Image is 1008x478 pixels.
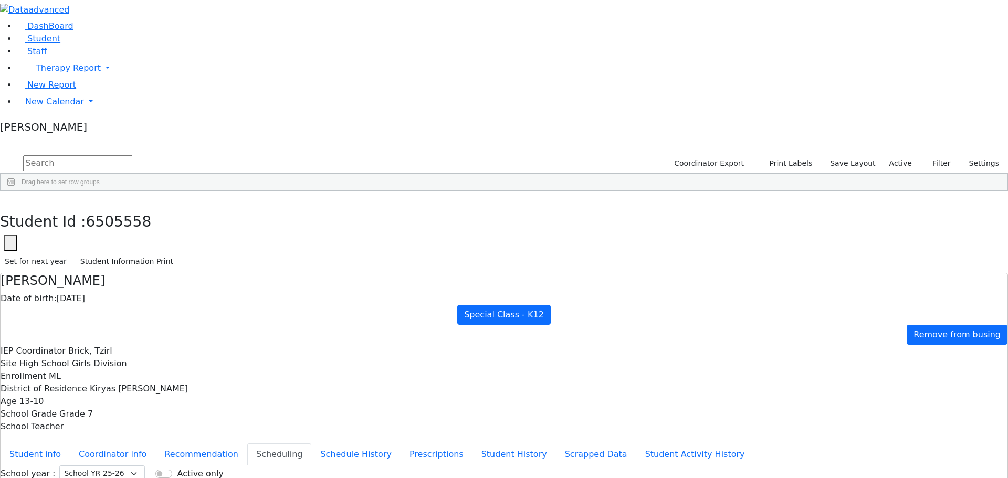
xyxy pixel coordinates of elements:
h4: [PERSON_NAME] [1,273,1007,289]
label: Enrollment [1,370,46,383]
label: Active [885,155,917,172]
a: Special Class - K12 [457,305,551,325]
span: Therapy Report [36,63,101,73]
span: DashBoard [27,21,73,31]
label: Age [1,395,17,408]
label: School Teacher [1,420,64,433]
a: Staff [17,46,47,56]
button: Coordinator info [70,443,155,465]
button: Student Activity History [636,443,754,465]
button: Student History [472,443,556,465]
label: District of Residence [1,383,87,395]
button: Scrapped Data [556,443,636,465]
label: Date of birth: [1,292,57,305]
button: Coordinator Export [667,155,749,172]
label: IEP Coordinator [1,345,66,357]
button: Student Information Print [76,253,178,270]
span: 13-10 [19,396,44,406]
label: Site [1,357,17,370]
button: Print Labels [757,155,817,172]
input: Search [23,155,132,171]
button: Schedule History [311,443,401,465]
span: New Calendar [25,97,84,107]
a: DashBoard [17,21,73,31]
button: Prescriptions [401,443,472,465]
span: Drag here to set row groups [22,178,100,186]
button: Filter [919,155,955,172]
div: [DATE] [1,292,1007,305]
span: 6505558 [86,213,152,230]
span: Brick, Tzirl [68,346,112,356]
button: Student info [1,443,70,465]
span: ML [49,371,61,381]
a: New Report [17,80,76,90]
button: Settings [955,155,1004,172]
button: Recommendation [155,443,247,465]
span: Remove from busing [913,330,1001,339]
span: New Report [27,80,76,90]
button: Save Layout [825,155,880,172]
span: Staff [27,46,47,56]
label: School Grade [1,408,57,420]
span: Grade 7 [59,409,93,419]
button: Scheduling [247,443,311,465]
a: Therapy Report [17,58,1008,79]
span: High School Girls Division [19,358,127,368]
span: Kiryas [PERSON_NAME] [90,384,188,394]
a: Student [17,34,60,44]
span: Student [27,34,60,44]
a: New Calendar [17,91,1008,112]
a: Remove from busing [907,325,1007,345]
